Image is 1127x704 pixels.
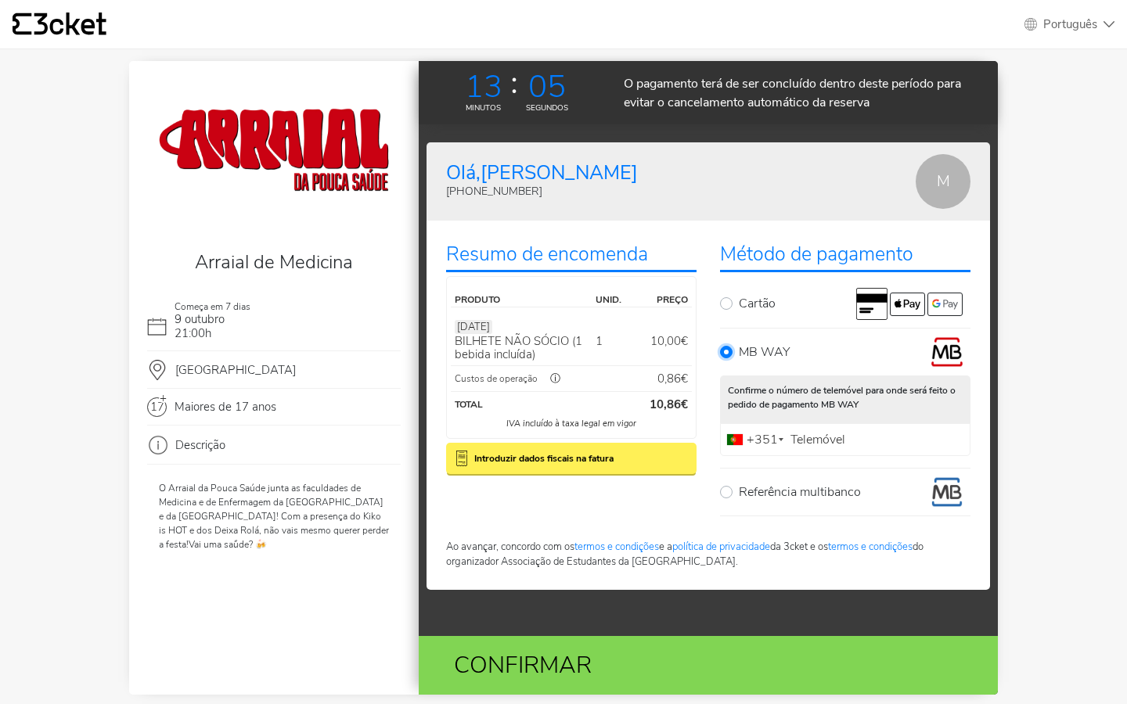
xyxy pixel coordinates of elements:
[721,424,788,455] div: Portugal: +351
[452,63,515,95] div: 13
[632,370,688,388] p: €
[632,335,688,348] p: 10,00€
[890,293,925,316] img: apple-pay.0415eff4.svg
[787,435,849,445] label: Telemóvel
[175,301,250,312] span: Começa em 7 dias
[175,400,276,414] span: Maiores de 17 anos
[574,540,659,554] a: termos e condições
[151,251,397,274] h4: Arraial de Medicina
[446,443,697,474] button: Introduzir dados fiscais na fatura
[446,240,697,272] p: Resumo de encomenda
[925,160,962,203] p: M
[927,293,963,316] img: google-pay.9d0a6f4d.svg
[446,163,638,183] p: Olá,
[636,396,688,414] p: €
[931,336,963,368] img: mbway.1e3ecf15.png
[538,368,572,391] button: ⓘ
[455,293,588,307] p: Produto
[463,418,680,431] p: IVA incluído à taxa legal em vigor
[455,397,628,411] p: Total
[481,160,638,186] span: [PERSON_NAME]
[931,476,963,508] img: multibanco.bbb34faf.png
[143,88,405,235] img: 22d9fe1a39b24931814a95254e6a5dd4.webp
[828,540,913,554] l: termos e condições
[474,451,614,465] b: Introduzir dados fiscais na fatura
[739,483,861,501] p: Referência multibanco
[592,335,632,348] p: 1
[515,102,578,114] div: SEGUNDOS
[636,293,688,307] p: Preço
[13,13,31,35] g: {' '}
[159,395,167,403] span: +
[596,293,628,307] p: unid.
[720,240,970,272] p: Método de pagamento
[672,540,770,554] a: política de privacidade
[446,184,542,199] span: [PHONE_NUMBER]
[657,371,681,386] span: 0,86
[419,636,998,695] button: Confirmar
[455,335,588,361] p: BILHETE NÃO SÓCIO (1 bebida incluída)
[624,74,986,112] p: O pagamento terá de ser concluído dentro deste período para evitar o cancelamento automático da r...
[150,400,168,418] span: 17
[727,424,788,455] div: +351
[442,648,797,683] div: Confirmar
[452,102,515,114] div: MINUTOS
[175,311,225,341] span: 9 outubro 21:00h
[455,320,492,334] span: [DATE]
[650,397,681,412] span: 10,86
[856,288,888,320] img: cc.91aeaccb.svg
[720,375,970,423] p: Confirme o número de telemóvel para onde será feito o pedido de pagamento MB WAY
[538,372,572,387] div: ⓘ
[446,540,970,570] p: Ao avançar, concordo com os e a da 3cket e os do organizador Associação de Estudantes da [GEOGRAP...
[515,63,578,95] div: 05
[739,343,790,361] p: MB WAY
[739,294,776,313] p: Cartão
[175,362,296,378] span: [GEOGRAPHIC_DATA]
[159,482,389,551] span: O Arraial da Pouca Saúde junta as faculdades de Medicina e de Enfermagem da [GEOGRAPHIC_DATA] e d...
[455,372,538,386] p: Custos de operação
[175,437,225,453] span: Descrição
